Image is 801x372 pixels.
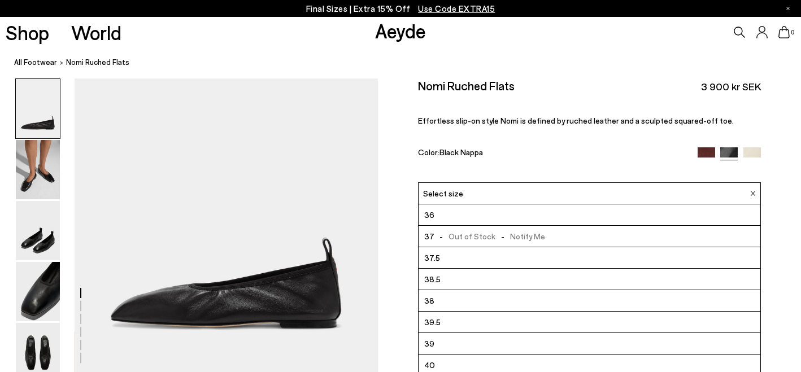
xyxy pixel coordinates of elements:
span: 40 [424,358,435,372]
a: World [71,23,121,42]
h2: Nomi Ruched Flats [418,78,515,93]
img: Nomi Ruched Flats - Image 2 [16,140,60,199]
span: 0 [790,29,795,36]
img: Nomi Ruched Flats - Image 4 [16,262,60,321]
span: 38 [424,294,434,308]
span: Select size [423,187,463,199]
a: Aeyde [375,19,426,42]
a: Shop [6,23,49,42]
span: 38.5 [424,272,441,286]
span: 37 [424,229,434,243]
img: Nomi Ruched Flats - Image 1 [16,79,60,138]
span: Black Nappa [439,147,483,157]
span: Navigate to /collections/ss25-final-sizes [418,3,495,14]
img: Nomi Ruched Flats - Image 3 [16,201,60,260]
a: All Footwear [14,56,57,68]
p: Final Sizes | Extra 15% Off [306,2,495,16]
p: Effortless slip-on style Nomi is defined by ruched leather and a sculpted squared-off toe. [418,116,761,125]
a: 0 [778,26,790,38]
span: - [434,231,449,241]
span: 37.5 [424,251,440,265]
span: 3 900 kr SEK [701,80,761,94]
span: 39 [424,336,434,351]
div: Color: [418,147,686,160]
span: 36 [424,208,434,222]
nav: breadcrumb [14,47,801,78]
span: 39.5 [424,315,441,329]
span: - [495,231,510,241]
span: Nomi Ruched Flats [66,56,129,68]
span: Out of Stock Notify Me [434,229,545,243]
